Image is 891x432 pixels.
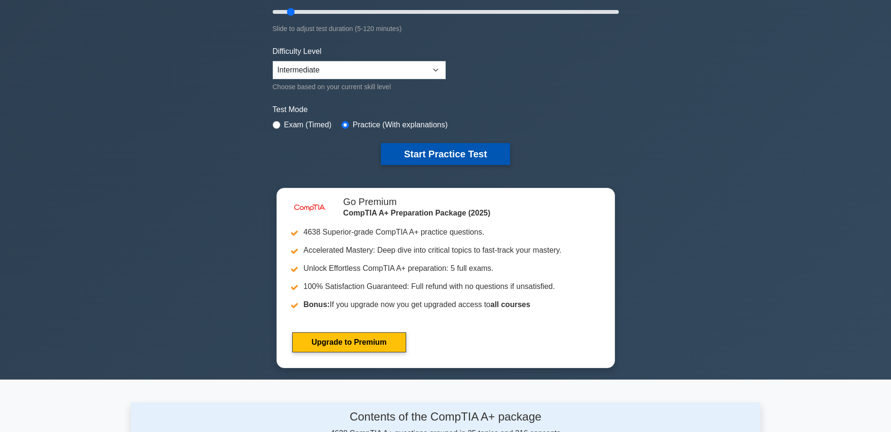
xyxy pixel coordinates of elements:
a: Upgrade to Premium [292,332,406,352]
div: Slide to adjust test duration (5-120 minutes) [273,23,619,34]
label: Difficulty Level [273,46,322,57]
label: Test Mode [273,104,619,115]
button: Start Practice Test [381,143,510,165]
h4: Contents of the CompTIA A+ package [221,410,670,424]
div: Choose based on your current skill level [273,81,446,93]
label: Exam (Timed) [284,119,332,131]
label: Practice (With explanations) [353,119,448,131]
